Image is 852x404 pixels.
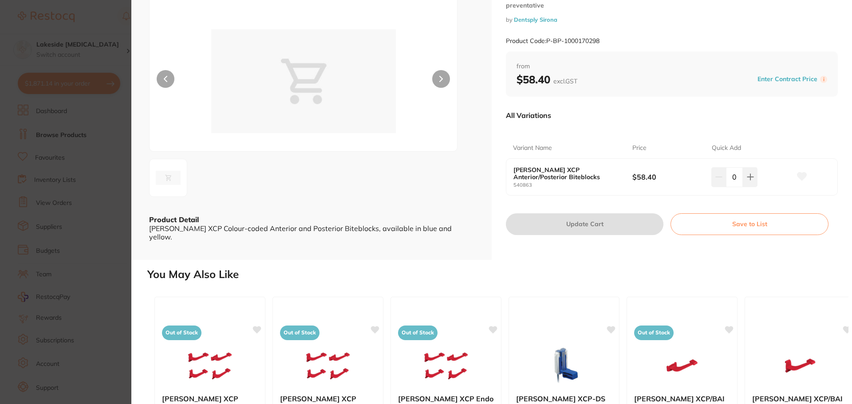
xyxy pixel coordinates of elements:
img: Rinn XCP Posterior Biteblocks [299,343,357,388]
div: [PERSON_NAME] XCP Colour-coded Anterior and Posterior Biteblocks, available in blue and yellow. [149,224,474,241]
button: Save to List [671,213,828,235]
p: Price [632,144,647,153]
img: LUltYWdlLnBuZw [211,11,396,151]
b: $58.40 [632,172,704,182]
p: Quick Add [712,144,741,153]
img: Rinn XCP Endo Biteblocks [417,343,475,388]
span: Out of Stock [162,326,201,340]
span: Out of Stock [280,326,319,340]
img: Rinn XCP-DS Fit Anterior Thick Biteblocks [535,343,593,388]
small: Product Code: P-BP-1000170298 [506,37,600,45]
p: All Variations [506,111,551,120]
span: from [517,62,827,71]
label: i [820,76,827,83]
span: Out of Stock [634,326,674,340]
small: preventative [506,2,838,9]
small: by [506,16,838,23]
img: Rinn XCP/BAI Bitewing Biteblocks #1 film, vertical [653,343,711,388]
button: Update Cart [506,213,663,235]
h2: You May Also Like [147,268,848,281]
button: Enter Contract Price [755,75,820,83]
span: excl. GST [553,77,577,85]
b: Product Detail [149,215,199,224]
b: $58.40 [517,73,577,86]
span: Out of Stock [398,326,438,340]
small: 540863 [513,182,632,188]
p: Variant Name [513,144,552,153]
b: [PERSON_NAME] XCP Anterior/Posterior Biteblocks [513,166,620,180]
a: Dentsply Sirona [514,16,557,23]
img: LUltYWdlLnBuZw [152,167,184,188]
img: Rinn XCP Anterior Biteblocks [181,343,239,388]
img: Rinn XCP/BAI Bitewing Biteblocks #0/1 film, horizontal [771,343,829,388]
